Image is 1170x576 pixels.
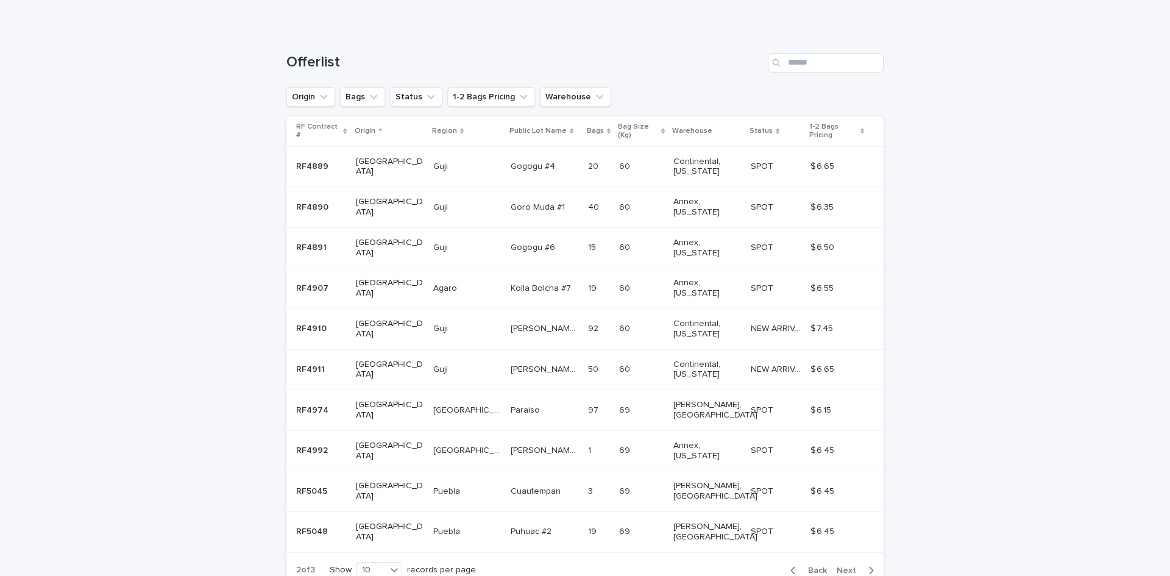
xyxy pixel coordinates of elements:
[801,566,827,575] span: Back
[355,124,375,138] p: Origin
[356,238,424,258] p: [GEOGRAPHIC_DATA]
[751,240,776,253] p: SPOT
[588,321,601,334] p: 92
[810,200,836,213] p: $ 6.35
[511,403,542,416] p: Paraiso
[751,200,776,213] p: SPOT
[810,362,837,375] p: $ 6.65
[296,484,330,497] p: RF5045
[511,484,563,497] p: Cuautempan
[619,281,633,294] p: 60
[286,390,884,431] tr: RF4974RF4974 [GEOGRAPHIC_DATA][GEOGRAPHIC_DATA][GEOGRAPHIC_DATA] ParaisoParaiso 9797 6969 [PERSON...
[432,124,457,138] p: Region
[296,240,329,253] p: RF4891
[433,443,503,456] p: [GEOGRAPHIC_DATA]
[588,362,601,375] p: 50
[356,400,424,421] p: [GEOGRAPHIC_DATA]
[810,281,836,294] p: $ 6.55
[511,443,581,456] p: Jose Juarez Alonso
[751,524,776,537] p: SPOT
[356,197,424,218] p: [GEOGRAPHIC_DATA]
[296,159,331,172] p: RF4889
[751,403,776,416] p: SPOT
[619,524,633,537] p: 69
[587,124,604,138] p: Bags
[296,281,331,294] p: RF4907
[588,524,599,537] p: 19
[511,200,567,213] p: Goro Muda #1
[356,157,424,177] p: [GEOGRAPHIC_DATA]
[781,565,832,576] button: Back
[619,240,633,253] p: 60
[619,443,633,456] p: 69
[672,124,712,138] p: Warehouse
[832,565,884,576] button: Next
[751,443,776,456] p: SPOT
[286,430,884,471] tr: RF4992RF4992 [GEOGRAPHIC_DATA][GEOGRAPHIC_DATA][GEOGRAPHIC_DATA] [PERSON_NAME] [PERSON_NAME][PERS...
[619,321,633,334] p: 60
[286,227,884,268] tr: RF4891RF4891 [GEOGRAPHIC_DATA]GujiGuji Gogogu #6Gogogu #6 1515 6060 Annex, [US_STATE] SPOTSPOT $ ...
[509,124,567,138] p: Public Lot Name
[511,281,573,294] p: Kolla Bolcha #7
[286,349,884,390] tr: RF4911RF4911 [GEOGRAPHIC_DATA]GujiGuji [PERSON_NAME] Harsu [PERSON_NAME] lot #3 Natural[PERSON_NA...
[433,362,450,375] p: Guji
[407,565,476,575] p: records per page
[433,484,463,497] p: Puebla
[588,240,598,253] p: 15
[356,360,424,380] p: [GEOGRAPHIC_DATA]
[390,87,442,107] button: Status
[296,362,327,375] p: RF4911
[286,87,335,107] button: Origin
[588,159,601,172] p: 20
[286,54,763,71] h1: Offerlist
[286,308,884,349] tr: RF4910RF4910 [GEOGRAPHIC_DATA]GujiGuji [PERSON_NAME] Muda lot #1 Natural[PERSON_NAME] Muda lot #1...
[433,281,459,294] p: Agaro
[810,524,837,537] p: $ 6.45
[810,484,837,497] p: $ 6.45
[286,268,884,309] tr: RF4907RF4907 [GEOGRAPHIC_DATA]AgaroAgaro Kolla Bolcha #7Kolla Bolcha #7 1919 6060 Annex, [US_STAT...
[511,321,581,334] p: Uraga Goro Muda lot #1 Natural
[750,124,773,138] p: Status
[619,159,633,172] p: 60
[751,484,776,497] p: SPOT
[286,187,884,228] tr: RF4890RF4890 [GEOGRAPHIC_DATA]GujiGuji Goro Muda #1Goro Muda #1 4040 6060 Annex, [US_STATE] SPOTS...
[330,565,352,575] p: Show
[356,319,424,340] p: [GEOGRAPHIC_DATA]
[433,403,503,416] p: [GEOGRAPHIC_DATA]
[768,53,884,73] input: Search
[296,321,329,334] p: RF4910
[619,403,633,416] p: 69
[540,87,611,107] button: Warehouse
[588,403,601,416] p: 97
[447,87,535,107] button: 1-2 Bags Pricing
[296,120,340,143] p: RF Contract #
[296,524,330,537] p: RF5048
[751,281,776,294] p: SPOT
[619,200,633,213] p: 60
[356,522,424,542] p: [GEOGRAPHIC_DATA]
[511,240,558,253] p: Gogogu #6
[751,321,803,334] p: NEW ARRIVAL
[588,443,594,456] p: 1
[810,443,837,456] p: $ 6.45
[433,321,450,334] p: Guji
[588,484,595,497] p: 3
[340,87,385,107] button: Bags
[286,146,884,187] tr: RF4889RF4889 [GEOGRAPHIC_DATA]GujiGuji Gogogu #4Gogogu #4 2020 6060 Continental, [US_STATE] SPOTS...
[810,321,835,334] p: $ 7.45
[433,200,450,213] p: Guji
[810,159,837,172] p: $ 6.65
[286,511,884,552] tr: RF5048RF5048 [GEOGRAPHIC_DATA]PueblaPuebla Puhuac #2Puhuac #2 1919 6969 [PERSON_NAME], [GEOGRAPHI...
[356,278,424,299] p: [GEOGRAPHIC_DATA]
[619,484,633,497] p: 69
[356,481,424,502] p: [GEOGRAPHIC_DATA]
[751,159,776,172] p: SPOT
[810,240,837,253] p: $ 6.50
[588,281,599,294] p: 19
[433,524,463,537] p: Puebla
[296,443,330,456] p: RF4992
[296,200,331,213] p: RF4890
[511,159,558,172] p: Gogogu #4
[809,120,857,143] p: 1-2 Bags Pricing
